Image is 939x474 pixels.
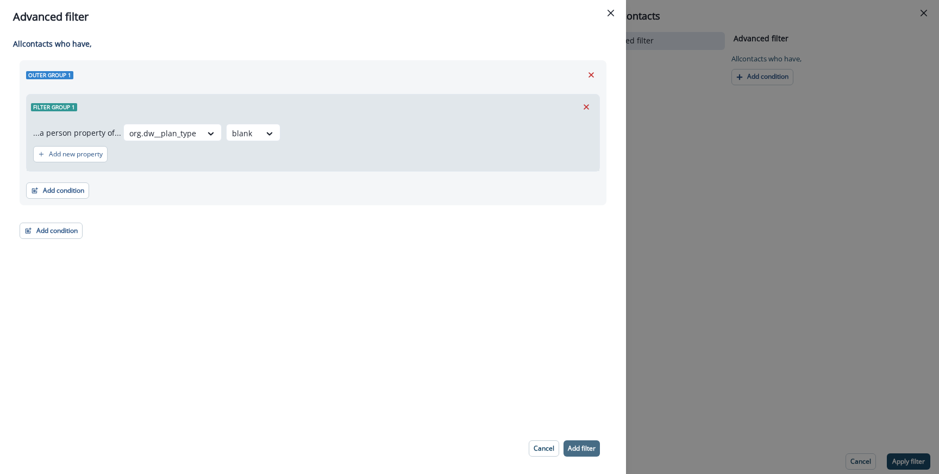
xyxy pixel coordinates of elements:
[564,440,600,457] button: Add filter
[578,99,595,115] button: Remove
[49,150,103,158] p: Add new property
[568,445,596,452] p: Add filter
[602,4,619,22] button: Close
[13,9,613,25] div: Advanced filter
[534,445,554,452] p: Cancel
[26,182,89,199] button: Add condition
[26,71,73,79] span: Outer group 1
[529,440,559,457] button: Cancel
[33,127,121,138] p: ...a person property of...
[33,146,108,162] button: Add new property
[31,103,77,111] span: Filter group 1
[20,223,83,239] button: Add condition
[13,38,606,49] p: All contact s who have,
[583,67,600,83] button: Remove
